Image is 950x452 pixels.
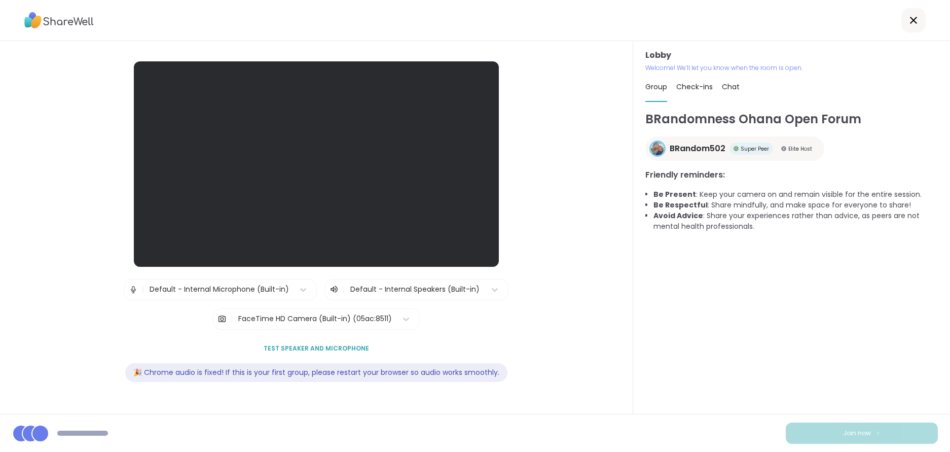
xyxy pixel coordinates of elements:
[150,284,289,295] div: Default - Internal Microphone (Built-in)
[645,169,938,181] h3: Friendly reminders:
[645,63,938,73] p: Welcome! We’ll let you know when the room is open.
[653,189,696,199] b: Be Present
[875,430,881,436] img: ShareWell Logomark
[142,280,144,300] span: |
[653,211,938,232] li: : Share your experiences rather than advice, as peers are not mental health professionals.
[343,284,345,296] span: |
[722,82,740,92] span: Chat
[653,211,703,221] b: Avoid Advice
[741,145,769,153] span: Super Peer
[653,200,938,211] li: : Share mindfully, and make space for everyone to share!
[24,9,94,32] img: ShareWell Logo
[788,145,812,153] span: Elite Host
[645,110,938,128] h1: BRandomness Ohana Open Forum
[645,49,938,61] h3: Lobby
[786,423,938,444] button: Join now
[260,338,373,359] button: Test speaker and microphone
[217,309,227,329] img: Camera
[264,344,369,353] span: Test speaker and microphone
[645,136,824,161] a: BRandom502BRandom502Super PeerSuper PeerElite HostElite Host
[645,82,667,92] span: Group
[676,82,713,92] span: Check-ins
[653,200,708,210] b: Be Respectful
[651,142,664,155] img: BRandom502
[238,314,392,324] div: FaceTime HD Camera (Built-in) (05ac:8511)
[125,363,507,382] div: 🎉 Chrome audio is fixed! If this is your first group, please restart your browser so audio works ...
[734,146,739,151] img: Super Peer
[653,189,938,200] li: : Keep your camera on and remain visible for the entire session.
[843,429,871,438] span: Join now
[231,309,233,329] span: |
[781,146,786,151] img: Elite Host
[670,143,725,155] span: BRandom502
[129,280,138,300] img: Microphone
